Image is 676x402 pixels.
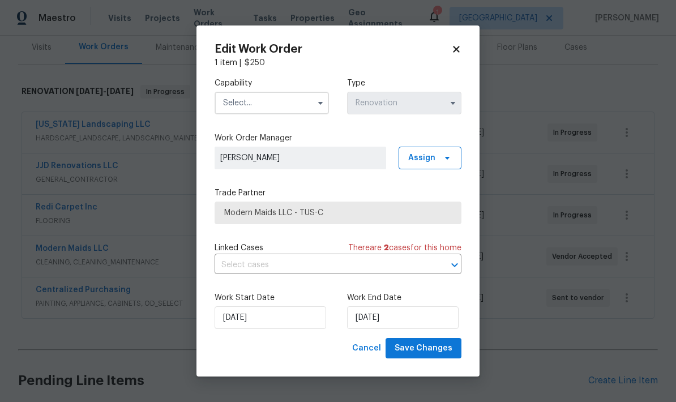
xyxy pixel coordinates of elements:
span: Save Changes [395,341,452,356]
input: Select... [215,92,329,114]
button: Open [447,257,463,273]
label: Capability [215,78,329,89]
span: Cancel [352,341,381,356]
span: Linked Cases [215,242,263,254]
span: There are case s for this home [348,242,461,254]
label: Work Order Manager [215,132,461,144]
label: Type [347,78,461,89]
span: 2 [384,244,389,252]
button: Save Changes [386,338,461,359]
label: Trade Partner [215,187,461,199]
input: Select... [347,92,461,114]
span: $ 250 [245,59,265,67]
input: M/D/YYYY [215,306,326,329]
button: Cancel [348,338,386,359]
span: Modern Maids LLC - TUS-C [224,207,452,219]
button: Show options [446,96,460,110]
div: 1 item | [215,57,461,69]
span: Assign [408,152,435,164]
label: Work End Date [347,292,461,303]
button: Show options [314,96,327,110]
h2: Edit Work Order [215,44,451,55]
input: Select cases [215,256,430,274]
span: [PERSON_NAME] [220,152,380,164]
label: Work Start Date [215,292,329,303]
input: M/D/YYYY [347,306,459,329]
